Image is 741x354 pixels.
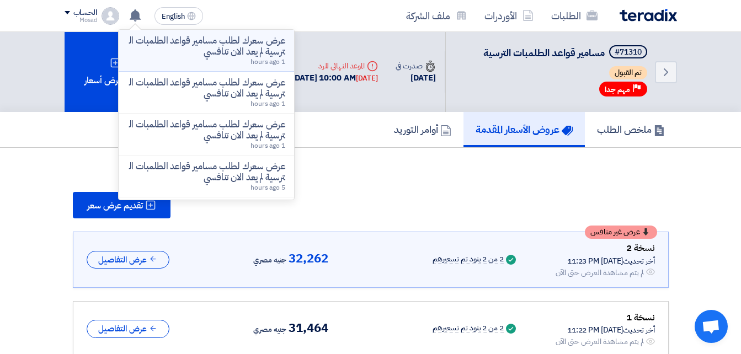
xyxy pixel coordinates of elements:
[102,7,119,25] img: profile_test.png
[292,60,378,72] div: الموعد النهائي للرد
[396,60,435,72] div: صدرت في
[695,310,728,343] div: Open chat
[476,123,573,136] h5: عروض الأسعار المقدمة
[250,57,285,67] span: 1 hours ago
[394,123,451,136] h5: أوامر التوريد
[356,73,378,84] div: [DATE]
[556,310,655,325] div: نسخة 1
[556,324,655,336] div: أخر تحديث [DATE] 11:22 PM
[65,32,164,112] div: تقديم عرض أسعار
[73,8,97,18] div: الحساب
[87,201,143,210] span: تقديم عرض سعر
[396,72,435,84] div: [DATE]
[585,112,677,147] a: ملخص الطلب
[65,17,97,23] div: Mosad
[250,99,285,109] span: 1 hours ago
[154,7,203,25] button: English
[250,141,285,151] span: 1 hours ago
[162,13,185,20] span: English
[87,251,169,269] button: عرض التفاصيل
[382,112,463,147] a: أوامر التوريد
[73,192,170,218] button: تقديم عرض سعر
[397,3,476,29] a: ملف الشركة
[433,255,504,264] div: 2 من 2 بنود تم تسعيرهم
[289,252,328,265] span: 32,262
[556,255,655,267] div: أخر تحديث [DATE] 11:23 PM
[476,3,542,29] a: الأوردرات
[127,77,285,99] p: عرض سعرك لطلب مسامير قواعد الطلمبات الترسية لم يعد الان تنافسي
[127,35,285,57] p: عرض سعرك لطلب مسامير قواعد الطلمبات الترسية لم يعد الان تنافسي
[556,336,644,347] div: لم يتم مشاهدة العرض حتى الآن
[605,84,630,95] span: مهم جدا
[292,72,378,84] div: [DATE] 10:00 AM
[556,267,644,278] div: لم يتم مشاهدة العرض حتى الآن
[127,161,285,183] p: عرض سعرك لطلب مسامير قواعد الطلمبات الترسية لم يعد الان تنافسي
[289,321,328,335] span: 31,464
[609,66,647,79] span: تم القبول
[620,9,677,22] img: Teradix logo
[463,112,585,147] a: عروض الأسعار المقدمة
[590,228,640,236] span: عرض غير منافس
[542,3,606,29] a: الطلبات
[483,45,605,60] span: مسامير قواعد الطلمبات الترسية
[556,241,655,255] div: نسخة 2
[597,123,665,136] h5: ملخص الطلب
[250,183,285,192] span: 5 hours ago
[127,119,285,141] p: عرض سعرك لطلب مسامير قواعد الطلمبات الترسية لم يعد الان تنافسي
[433,324,504,333] div: 2 من 2 بنود تم تسعيرهم
[483,45,649,61] h5: مسامير قواعد الطلمبات الترسية
[253,254,286,267] span: جنيه مصري
[615,49,642,56] div: #71310
[87,320,169,338] button: عرض التفاصيل
[253,323,286,336] span: جنيه مصري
